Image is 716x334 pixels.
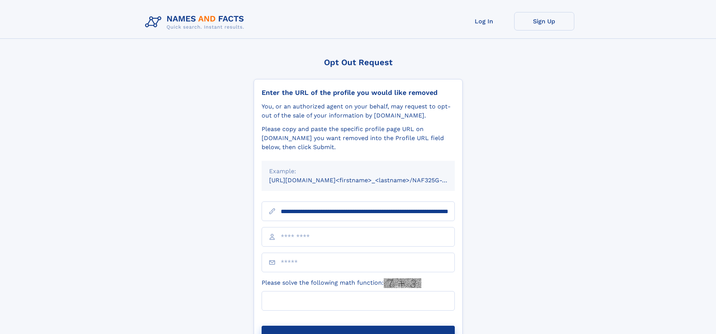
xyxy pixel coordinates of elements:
[269,177,469,184] small: [URL][DOMAIN_NAME]<firstname>_<lastname>/NAF325G-xxxxxxxx
[262,102,455,120] div: You, or an authorized agent on your behalf, may request to opt-out of the sale of your informatio...
[514,12,574,31] a: Sign Up
[142,12,250,32] img: Logo Names and Facts
[254,58,463,67] div: Opt Out Request
[262,125,455,152] div: Please copy and paste the specific profile page URL on [DOMAIN_NAME] you want removed into the Pr...
[262,88,455,97] div: Enter the URL of the profile you would like removed
[454,12,514,31] a: Log In
[262,278,421,288] label: Please solve the following math function:
[269,167,447,176] div: Example:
